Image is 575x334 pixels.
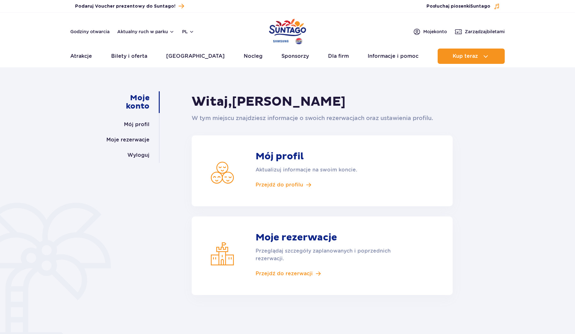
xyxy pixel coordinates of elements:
strong: Moje rezerwacje [256,232,406,243]
p: Przeglądaj szczegóły zaplanowanych i poprzednich rezerwacji. [256,247,406,262]
button: pl [182,28,194,35]
p: Aktualizuj informacje na swoim koncie. [256,166,406,174]
a: Atrakcje [70,49,92,64]
span: Kup teraz [453,53,478,59]
span: Posłuchaj piosenki [426,3,490,10]
span: Przejdź do rezerwacji [256,270,313,277]
button: Posłuchaj piosenkiSuntago [426,3,500,10]
span: Suntago [470,4,490,9]
button: Kup teraz [438,49,505,64]
span: Przejdź do profilu [256,181,303,188]
a: Nocleg [244,49,263,64]
span: [PERSON_NAME] [232,94,346,110]
a: Podaruj Voucher prezentowy do Suntago! [75,2,184,11]
a: [GEOGRAPHIC_DATA] [166,49,225,64]
strong: Mój profil [256,151,406,162]
span: Podaruj Voucher prezentowy do Suntago! [75,3,175,10]
h1: Witaj, [192,94,453,110]
a: Przejdź do rezerwacji [256,270,406,277]
span: Moje konto [423,28,447,35]
a: Dla firm [328,49,349,64]
a: Mojekonto [413,28,447,35]
a: Bilety i oferta [111,49,147,64]
a: Godziny otwarcia [70,28,110,35]
a: Mój profil [124,117,149,132]
a: Informacje i pomoc [368,49,418,64]
a: Przejdź do profilu [256,181,406,188]
a: Moje rezerwacje [106,132,149,148]
a: Zarządzajbiletami [455,28,505,35]
a: Moje konto [108,91,149,113]
button: Aktualny ruch w parku [117,29,174,34]
span: Zarządzaj biletami [465,28,505,35]
p: W tym miejscu znajdziesz informacje o swoich rezerwacjach oraz ustawienia profilu. [192,114,453,123]
a: Park of Poland [269,16,306,45]
a: Wyloguj [127,148,149,163]
a: Sponsorzy [281,49,309,64]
